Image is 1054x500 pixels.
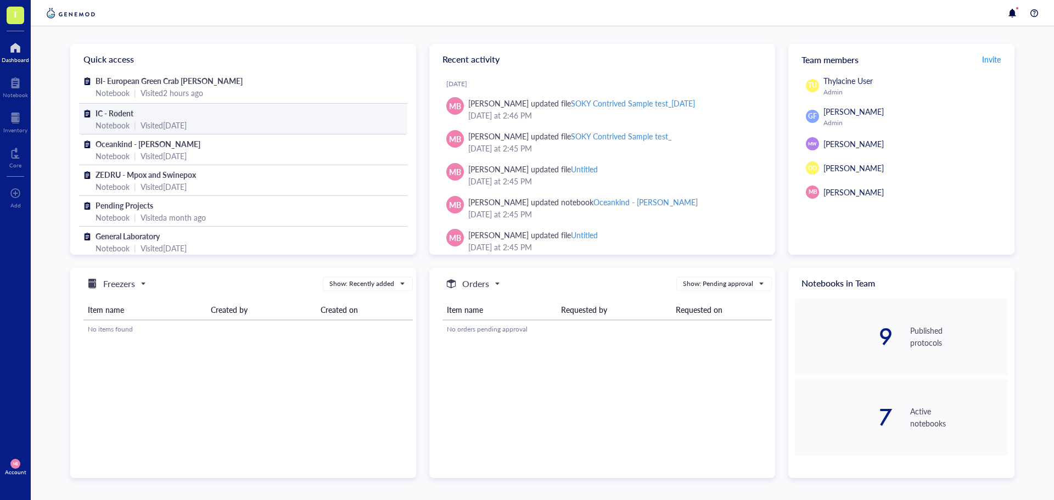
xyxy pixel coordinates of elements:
div: Add [10,202,21,209]
a: Dashboard [2,39,29,63]
div: [PERSON_NAME] updated notebook [468,196,698,208]
div: Visited [DATE] [141,119,187,131]
div: Visited 2 hours ago [141,87,203,99]
span: MB [13,462,18,466]
div: Quick access [70,44,416,75]
span: MB [449,133,461,145]
div: Recent activity [429,44,775,75]
div: Active notebooks [910,405,1008,429]
div: Admin [823,119,1003,127]
div: Visited a month ago [141,211,206,223]
div: Show: Recently added [329,279,394,289]
div: Oceankind - [PERSON_NAME] [593,196,697,207]
span: MB [449,232,461,244]
div: Notebook [96,211,130,223]
a: Core [9,144,21,168]
div: | [134,87,136,99]
span: Pending Projects [96,200,153,211]
th: Requested by [557,300,671,320]
div: [DATE] at 2:46 PM [468,109,758,121]
span: Thylacine User [823,75,873,86]
div: [PERSON_NAME] updated file [468,229,598,241]
div: Admin [823,88,1003,97]
div: [DATE] at 2:45 PM [468,175,758,187]
span: Invite [982,54,1001,65]
span: [PERSON_NAME] [823,138,884,149]
div: | [134,119,136,131]
span: [PERSON_NAME] [823,162,884,173]
div: Core [9,162,21,168]
span: GF [808,111,817,121]
div: Untitled [571,229,598,240]
span: [PERSON_NAME] [823,187,884,198]
div: Notebook [96,87,130,99]
div: Untitled [571,164,598,175]
button: Invite [982,50,1001,68]
div: | [134,242,136,254]
div: Dashboard [2,57,29,63]
span: Oceankind - [PERSON_NAME] [96,138,200,149]
div: 9 [795,325,893,347]
span: General Laboratory [96,231,160,241]
h5: Orders [462,277,489,290]
div: [DATE] at 2:45 PM [468,142,758,154]
div: Account [5,469,26,475]
div: Notebook [96,242,130,254]
span: BI- European Green Crab [PERSON_NAME] [96,75,243,86]
a: MB[PERSON_NAME] updated fileUntitled[DATE] at 2:45 PM [438,159,766,192]
img: genemod-logo [44,7,98,20]
a: Notebook [3,74,28,98]
span: IC - Rodent [96,108,133,119]
div: | [134,211,136,223]
span: MB [449,166,461,178]
a: MB[PERSON_NAME] updated fileUntitled[DATE] at 2:45 PM [438,224,766,257]
span: ZEDRU - Mpox and Swinepox [96,169,196,180]
div: Notebook [96,181,130,193]
th: Requested on [671,300,772,320]
span: MW [808,141,817,147]
div: Published protocols [910,324,1008,349]
a: MB[PERSON_NAME] updated notebookOceankind - [PERSON_NAME][DATE] at 2:45 PM [438,192,766,224]
div: Visited [DATE] [141,150,187,162]
div: [DATE] at 2:45 PM [468,208,758,220]
div: [PERSON_NAME] updated file [468,163,598,175]
div: Visited [DATE] [141,181,187,193]
span: MB [449,199,461,211]
div: Visited [DATE] [141,242,187,254]
div: Show: Pending approval [683,279,753,289]
th: Item name [83,300,206,320]
h5: Freezers [103,277,135,290]
div: No orders pending approval [447,324,767,334]
a: MB[PERSON_NAME] updated fileSOKY Contrived Sample test_[DATE][DATE] at 2:46 PM [438,93,766,126]
span: MB [449,100,461,112]
span: MB [808,188,817,196]
div: [PERSON_NAME] updated file [468,130,671,142]
div: [PERSON_NAME] updated file [468,97,695,109]
div: SOKY Contrived Sample test_ [571,131,671,142]
div: | [134,181,136,193]
div: Notebook [96,150,130,162]
div: 7 [795,406,893,428]
div: Notebook [96,119,130,131]
span: T [13,7,18,21]
a: Inventory [3,109,27,133]
th: Created by [206,300,316,320]
a: MB[PERSON_NAME] updated fileSOKY Contrived Sample test_[DATE] at 2:45 PM [438,126,766,159]
span: DD [808,164,817,172]
div: Inventory [3,127,27,133]
div: Team members [788,44,1014,75]
div: | [134,150,136,162]
span: TU [808,81,817,91]
div: Notebook [3,92,28,98]
div: No items found [88,324,408,334]
div: [DATE] [446,80,766,88]
div: SOKY Contrived Sample test_[DATE] [571,98,694,109]
th: Created on [316,300,413,320]
div: Notebooks in Team [788,268,1014,299]
th: Item name [442,300,557,320]
span: [PERSON_NAME] [823,106,884,117]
